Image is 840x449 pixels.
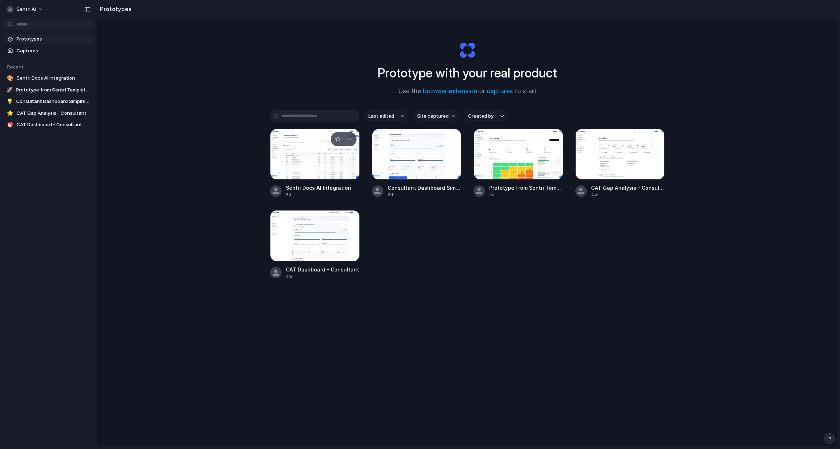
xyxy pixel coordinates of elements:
[4,119,93,130] a: 🎯CAT Dashboard - Consultant
[464,110,508,122] button: Created by
[575,129,665,198] a: CAT Gap Analysis - ConsultantCAT Gap Analysis - Consultant4w
[4,96,93,107] a: 💡Consultant Dashboard Simplified Navigation
[388,192,462,198] div: 2d
[7,64,24,70] span: Recent
[16,86,90,94] span: Prototype from Sentri Template - Risk Overview
[286,184,360,192] span: Sentri Docs AI Integration
[417,113,449,120] span: Site captured
[6,121,14,128] div: 🎯
[372,129,462,198] a: Consultant Dashboard Simplified NavigationConsultant Dashboard Simplified Navigation2d
[4,46,93,56] a: Captures
[423,88,477,95] a: browser extension
[270,129,360,198] a: Sentri Docs AI IntegrationSentri Docs AI Integration2d
[16,36,90,43] span: Prototypes
[489,192,563,198] div: 2d
[398,87,537,96] span: Use the or to start
[378,63,557,82] h1: Prototype with your real product
[468,113,494,120] span: Created by
[16,121,90,128] span: CAT Dashboard - Consultant
[473,129,563,198] a: Prototype from Sentri Template - Risk OverviewPrototype from Sentri Template - Risk Overview2d
[487,88,513,95] a: captures
[286,273,360,280] div: 4w
[368,113,394,120] span: Last edited
[286,192,360,198] div: 2d
[364,110,409,122] button: Last edited
[16,6,36,13] span: Sentri AI
[489,184,563,192] span: Prototype from Sentri Template - Risk Overview
[4,108,93,119] a: ⭐CAT Gap Analysis - Consultant
[413,110,459,122] button: Site captured
[388,184,462,192] span: Consultant Dashboard Simplified Navigation
[97,5,132,13] h2: Prototypes
[16,75,90,82] span: Sentri Docs AI Integration
[6,86,13,94] div: 🚀
[4,4,47,15] button: Sentri AI
[591,184,665,192] span: CAT Gap Analysis - Consultant
[270,210,360,279] a: CAT Dashboard - ConsultantCAT Dashboard - Consultant4w
[4,34,93,44] a: Prototypes
[16,110,90,117] span: CAT Gap Analysis - Consultant
[6,98,13,105] div: 💡
[16,98,90,105] span: Consultant Dashboard Simplified Navigation
[6,75,14,82] div: 🎨
[4,85,93,95] a: 🚀Prototype from Sentri Template - Risk Overview
[16,47,90,55] span: Captures
[6,110,14,117] div: ⭐
[591,192,665,198] div: 4w
[286,266,360,273] span: CAT Dashboard - Consultant
[4,73,93,84] a: 🎨Sentri Docs AI Integration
